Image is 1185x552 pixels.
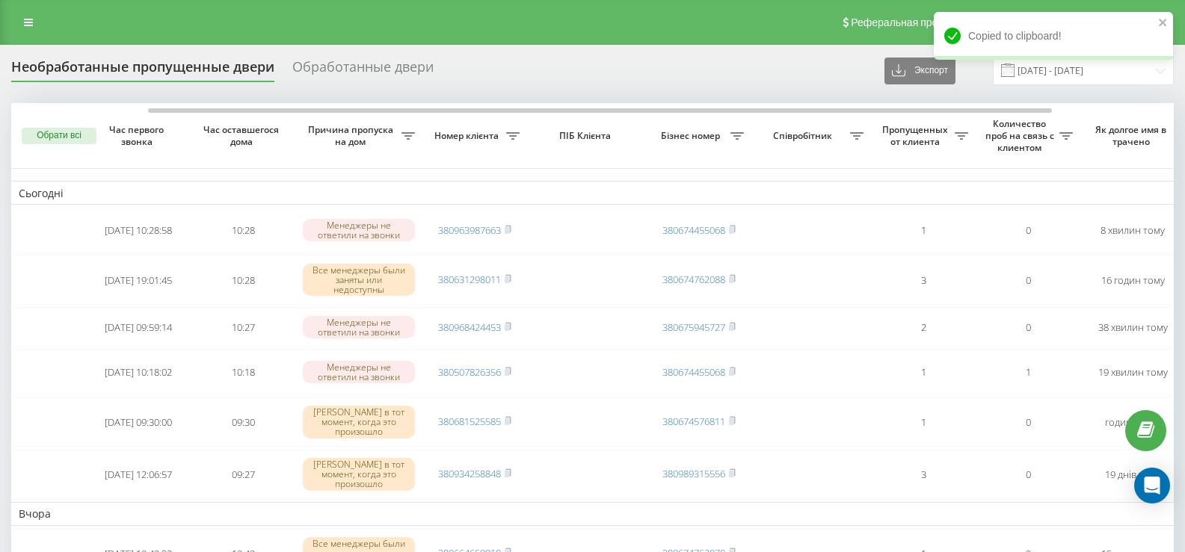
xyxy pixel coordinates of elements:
[438,415,501,428] a: 380681525585
[662,365,725,379] a: 380674455068
[434,129,499,142] font: Номер клієнта
[438,223,501,237] a: 380963987663
[661,129,720,142] font: Бізнес номер
[105,468,172,481] font: [DATE] 12:06:57
[105,273,172,287] font: [DATE] 19:01:45
[851,16,973,28] font: Реферальная программа
[773,129,832,142] font: Співробітник
[1095,123,1166,148] font: Як долгое имя в трачено
[1098,320,1168,334] font: 38 хвилин тому
[1101,223,1165,237] font: 8 хвилин тому
[921,366,926,379] font: 1
[1098,366,1168,379] font: 19 хвилин тому
[934,12,1173,60] div: Copied to clipboard!
[559,129,611,142] font: ПІБ Клієнта
[105,366,172,379] font: [DATE] 10:18:02
[438,273,501,286] a: 380631298011
[109,123,164,148] font: Час первого звонка
[318,316,400,338] font: Менеджеры не ответили на звонки
[232,320,255,334] font: 10:27
[37,130,81,140] font: Обрати всі
[1101,273,1165,287] font: 16 годин тому
[1105,468,1160,481] font: 19 днів тому
[438,320,501,334] a: 380968424453
[318,361,400,383] font: Менеджеры не ответили на звонки
[438,467,501,480] a: 380934258848
[921,273,926,287] font: 3
[985,117,1054,153] font: Количество проб на связь с клиентом
[1026,366,1031,379] font: 1
[11,58,274,75] font: Необработанные пропущенные двери
[318,219,400,241] font: Менеджеры не ответили на звонки
[19,186,64,200] font: Сьогодні
[1134,468,1170,503] div: Открытый Интерком Мессенджер
[232,273,255,287] font: 10:28
[438,365,501,379] a: 380507826356
[232,366,255,379] font: 10:18
[232,468,255,481] font: 09:27
[313,458,404,490] font: [PERSON_NAME] в тот момент, когда это произошло
[921,468,926,481] font: 3
[1026,320,1031,334] font: 0
[203,123,279,148] font: Час оставшегося дома
[1026,468,1031,481] font: 0
[882,123,948,148] font: Пропущенных от клиента
[921,223,926,237] font: 1
[308,123,393,148] font: Причина пропуска на дом
[22,128,96,144] button: Обрати всі
[232,223,255,237] font: 10:28
[105,223,172,237] font: [DATE] 10:28:58
[1026,223,1031,237] font: 0
[662,320,725,334] a: 380675945727
[884,58,955,84] button: Экспорт
[313,406,404,438] font: [PERSON_NAME] в тот момент, когда это произошло
[105,415,172,429] font: [DATE] 09:30:00
[19,507,51,521] font: Вчора
[1026,273,1031,287] font: 0
[1026,415,1031,429] font: 0
[1158,16,1169,31] button: close
[662,273,725,286] a: 380674762088
[914,65,948,75] font: Экспорт
[1105,415,1160,429] font: годину тому
[232,415,255,429] font: 09:30
[313,264,405,296] font: Все менеджеры были заняты или недоступны
[921,320,926,334] font: 2
[662,415,725,428] a: 380674576811
[921,415,926,429] font: 1
[105,320,172,334] font: [DATE] 09:59:14
[662,223,725,237] a: 380674455068
[662,467,725,480] a: 380989315556
[292,58,434,75] font: Обработанные двери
